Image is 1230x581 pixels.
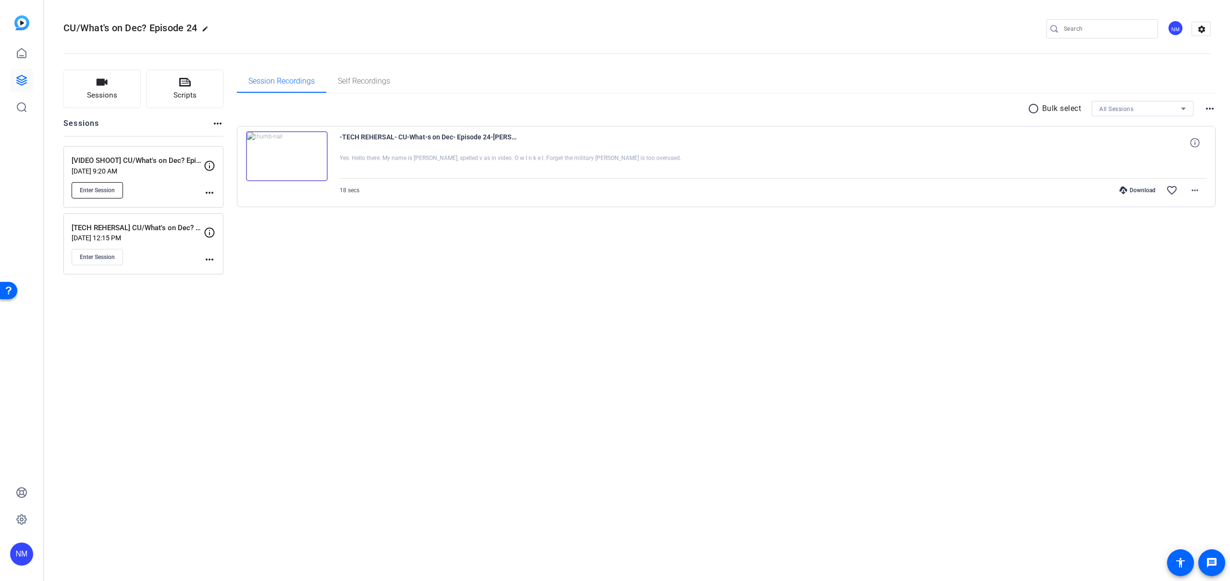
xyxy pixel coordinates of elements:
[87,90,117,101] span: Sessions
[1064,23,1150,35] input: Search
[72,234,204,242] p: [DATE] 12:15 PM
[80,253,115,261] span: Enter Session
[72,249,123,265] button: Enter Session
[80,186,115,194] span: Enter Session
[1175,557,1186,569] mat-icon: accessibility
[1168,20,1184,37] ngx-avatar: Newcom Media
[1028,103,1042,114] mat-icon: radio_button_unchecked
[14,15,29,30] img: blue-gradient.svg
[340,187,359,194] span: 18 secs
[1166,185,1178,196] mat-icon: favorite_border
[63,118,99,136] h2: Sessions
[1042,103,1082,114] p: Bulk select
[147,70,224,108] button: Scripts
[63,70,141,108] button: Sessions
[72,182,123,198] button: Enter Session
[1189,185,1201,196] mat-icon: more_horiz
[338,77,390,85] span: Self Recordings
[173,90,197,101] span: Scripts
[1192,22,1211,37] mat-icon: settings
[72,155,204,166] p: [VIDEO SHOOT] CU/What's on Dec? Episode 24
[1099,106,1133,112] span: All Sessions
[246,131,328,181] img: thumb-nail
[10,543,33,566] div: NM
[212,118,223,129] mat-icon: more_horiz
[72,223,204,234] p: [TECH REHERSAL] CU/What's on Dec? Episode 24
[1204,103,1216,114] mat-icon: more_horiz
[248,77,315,85] span: Session Recordings
[204,254,215,265] mat-icon: more_horiz
[204,187,215,198] mat-icon: more_horiz
[1206,557,1218,569] mat-icon: message
[340,131,517,154] span: -TECH REHERSAL- CU-What-s on Dec- Episode 24-[PERSON_NAME]-2025-09-11-14-02-23-721-0
[72,167,204,175] p: [DATE] 9:20 AM
[202,25,213,37] mat-icon: edit
[1115,186,1160,194] div: Download
[63,22,197,34] span: CU/What's on Dec? Episode 24
[1168,20,1183,36] div: NM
